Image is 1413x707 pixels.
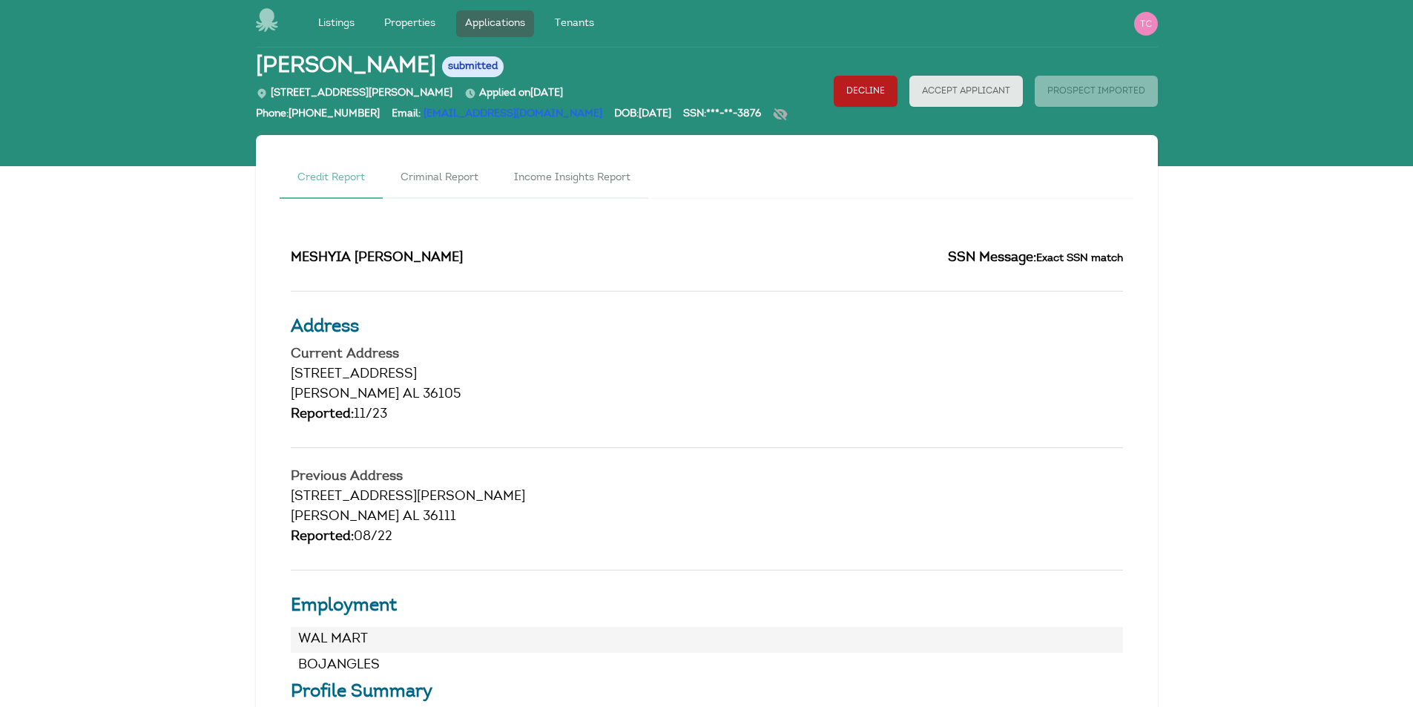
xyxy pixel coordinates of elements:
small: Exact SSN match [1036,253,1123,264]
button: Decline [834,76,897,107]
span: Reported: [291,408,354,421]
span: [PERSON_NAME] [291,388,399,401]
a: Credit Report [280,159,383,199]
li: WAL MART [291,627,1123,653]
h2: MESHYIA [PERSON_NAME] [291,249,696,269]
div: 08/22 [291,527,1123,547]
a: [EMAIL_ADDRESS][DOMAIN_NAME] [424,109,602,119]
span: [PERSON_NAME] [291,510,399,524]
a: Tenants [546,10,603,37]
h4: Previous Address [291,470,1123,484]
div: 11/23 [291,405,1123,425]
span: SSN Message: [948,251,1036,265]
a: Criminal Report [383,159,496,199]
span: AL [403,510,419,524]
a: Listings [309,10,363,37]
li: BOJANGLES [291,653,1123,679]
h3: Profile Summary [291,679,1123,706]
a: Properties [375,10,444,37]
a: Income Insights Report [496,159,648,199]
h4: Current Address [291,348,1123,361]
span: 36111 [423,510,456,524]
span: AL [403,388,419,401]
h3: Employment [291,593,1123,619]
nav: Tabs [280,159,1134,199]
button: Accept Applicant [909,76,1023,107]
span: [PERSON_NAME] [256,53,436,80]
div: Email: [392,107,602,129]
span: Reported: [291,530,354,544]
span: [STREET_ADDRESS][PERSON_NAME] [291,490,525,504]
span: submitted [442,56,504,77]
h3: Address [291,314,1123,341]
span: Applied on [DATE] [464,88,563,99]
span: [STREET_ADDRESS] [291,368,417,381]
span: [STREET_ADDRESS][PERSON_NAME] [256,88,452,99]
a: Applications [456,10,534,37]
div: DOB: [DATE] [614,107,671,129]
div: Phone: [PHONE_NUMBER] [256,107,380,129]
span: 36105 [423,388,461,401]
